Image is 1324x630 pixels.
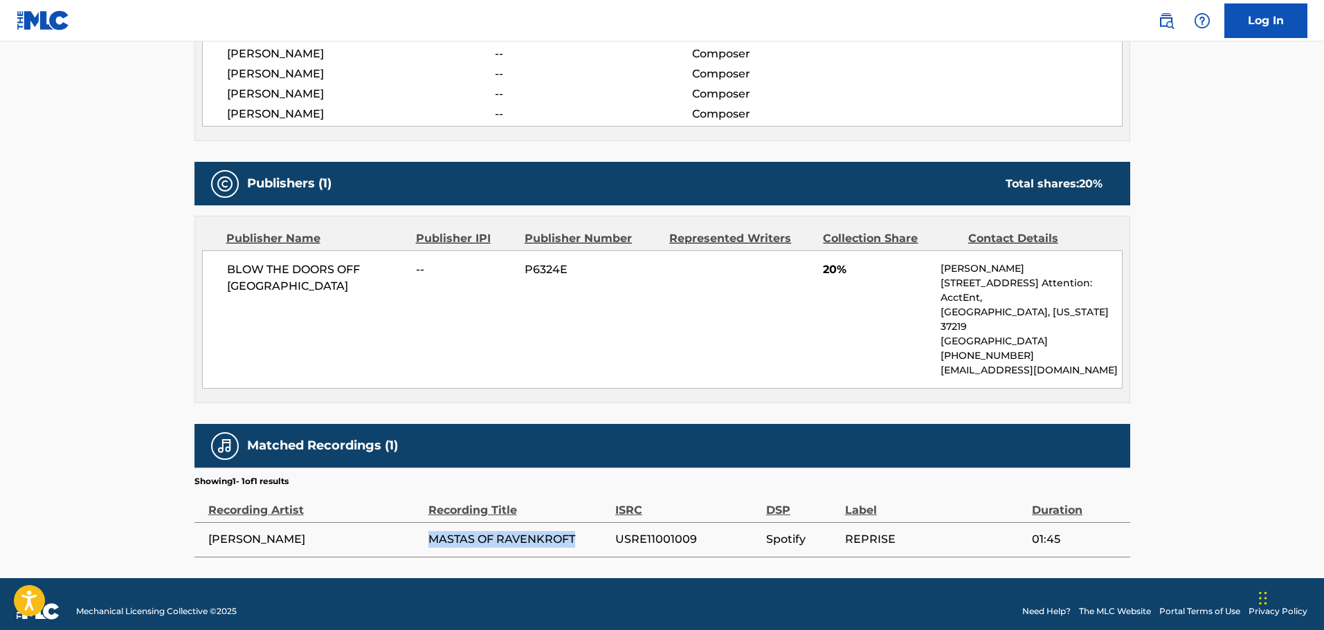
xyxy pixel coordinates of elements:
span: 20% [823,261,930,278]
span: -- [495,66,691,82]
span: -- [416,261,514,278]
span: 01:45 [1032,531,1123,548]
img: Matched Recordings [217,438,233,454]
img: Publishers [217,176,233,192]
span: 20 % [1079,177,1103,190]
div: Publisher Name [226,230,406,247]
img: help [1194,12,1210,29]
span: Composer [692,66,871,82]
span: BLOW THE DOORS OFF [GEOGRAPHIC_DATA] [227,261,406,295]
span: MASTAS OF RAVENKROFT [428,531,608,548]
div: Collection Share [823,230,957,247]
span: Composer [692,86,871,102]
span: [PERSON_NAME] [208,531,421,548]
span: Composer [692,46,871,62]
img: search [1158,12,1175,29]
h5: Matched Recordings (1) [247,438,398,454]
span: [PERSON_NAME] [227,46,496,62]
h5: Publishers (1) [247,176,332,192]
img: MLC Logo [17,10,70,30]
p: [GEOGRAPHIC_DATA] [941,334,1121,349]
div: ISRC [615,488,759,519]
iframe: Chat Widget [1255,564,1324,630]
span: P6324E [525,261,659,278]
img: logo [17,603,60,620]
span: -- [495,106,691,122]
div: Label [845,488,1025,519]
p: [GEOGRAPHIC_DATA], [US_STATE] 37219 [941,305,1121,334]
span: [PERSON_NAME] [227,66,496,82]
span: [PERSON_NAME] [227,86,496,102]
span: Spotify [766,531,838,548]
span: Composer [692,106,871,122]
a: The MLC Website [1079,605,1151,618]
p: [PHONE_NUMBER] [941,349,1121,363]
span: -- [495,46,691,62]
div: Represented Writers [669,230,813,247]
a: Need Help? [1022,605,1071,618]
span: [PERSON_NAME] [227,106,496,122]
p: [EMAIL_ADDRESS][DOMAIN_NAME] [941,363,1121,378]
a: Privacy Policy [1249,605,1307,618]
p: [PERSON_NAME] [941,261,1121,276]
span: USRE11001009 [615,531,759,548]
div: DSP [766,488,838,519]
span: Mechanical Licensing Collective © 2025 [76,605,237,618]
div: Publisher Number [525,230,659,247]
div: Help [1188,7,1216,35]
div: Total shares: [1006,176,1103,192]
span: -- [495,86,691,102]
p: Showing 1 - 1 of 1 results [194,475,289,488]
div: Duration [1032,488,1123,519]
a: Portal Terms of Use [1159,605,1240,618]
span: REPRISE [845,531,1025,548]
a: Public Search [1152,7,1180,35]
div: Recording Title [428,488,608,519]
div: Drag [1259,577,1267,619]
div: Recording Artist [208,488,421,519]
div: Publisher IPI [416,230,514,247]
a: Log In [1224,3,1307,38]
p: [STREET_ADDRESS] Attention: AcctEnt, [941,276,1121,305]
div: Contact Details [968,230,1103,247]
